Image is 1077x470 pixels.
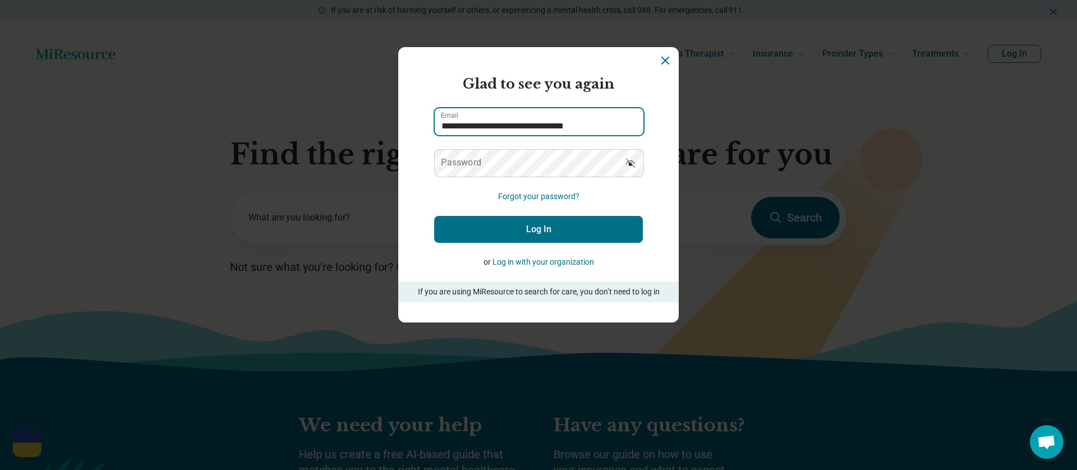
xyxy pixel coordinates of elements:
button: Dismiss [659,54,672,67]
button: Show password [618,149,643,176]
button: Log in with your organization [493,256,594,268]
p: If you are using MiResource to search for care, you don’t need to log in [414,286,663,298]
button: Log In [434,216,643,243]
label: Email [441,112,458,119]
h2: Glad to see you again [434,74,643,94]
section: Login Dialog [398,47,679,322]
p: or [434,256,643,268]
label: Password [441,158,481,167]
button: Forgot your password? [498,191,579,202]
